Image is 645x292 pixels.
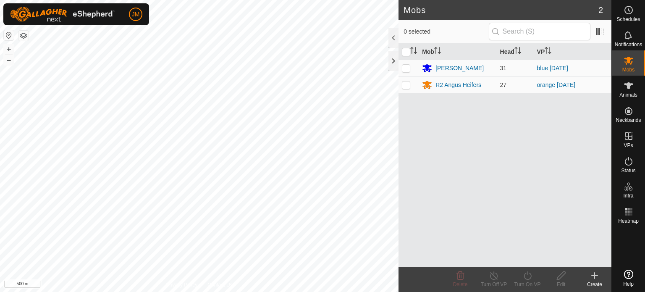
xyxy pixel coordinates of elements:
button: + [4,44,14,54]
p-sorticon: Activate to sort [545,48,551,55]
span: Mobs [622,67,635,72]
div: Turn On VP [511,281,544,288]
input: Search (S) [489,23,590,40]
span: 0 selected [404,27,488,36]
th: Head [497,44,534,60]
a: Contact Us [207,281,232,289]
span: Delete [453,281,468,287]
a: Help [612,266,645,290]
div: Edit [544,281,578,288]
img: Gallagher Logo [10,7,115,22]
span: Infra [623,193,633,198]
th: Mob [419,44,496,60]
p-sorticon: Activate to sort [514,48,521,55]
p-sorticon: Activate to sort [434,48,441,55]
span: Notifications [615,42,642,47]
a: blue [DATE] [537,65,568,71]
span: JM [132,10,140,19]
a: orange [DATE] [537,82,576,88]
span: 27 [500,82,507,88]
div: [PERSON_NAME] [435,64,484,73]
div: Create [578,281,611,288]
button: Map Layers [18,31,29,41]
div: R2 Angus Heifers [435,81,481,89]
span: Animals [619,92,637,97]
span: Neckbands [616,118,641,123]
span: Help [623,281,634,287]
div: Turn Off VP [477,281,511,288]
th: VP [534,44,611,60]
button: Reset Map [4,30,14,40]
a: Privacy Policy [166,281,198,289]
span: VPs [624,143,633,148]
span: Status [621,168,635,173]
p-sorticon: Activate to sort [410,48,417,55]
span: Schedules [616,17,640,22]
button: – [4,55,14,65]
span: 2 [598,4,603,16]
h2: Mobs [404,5,598,15]
span: 31 [500,65,507,71]
span: Heatmap [618,218,639,224]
